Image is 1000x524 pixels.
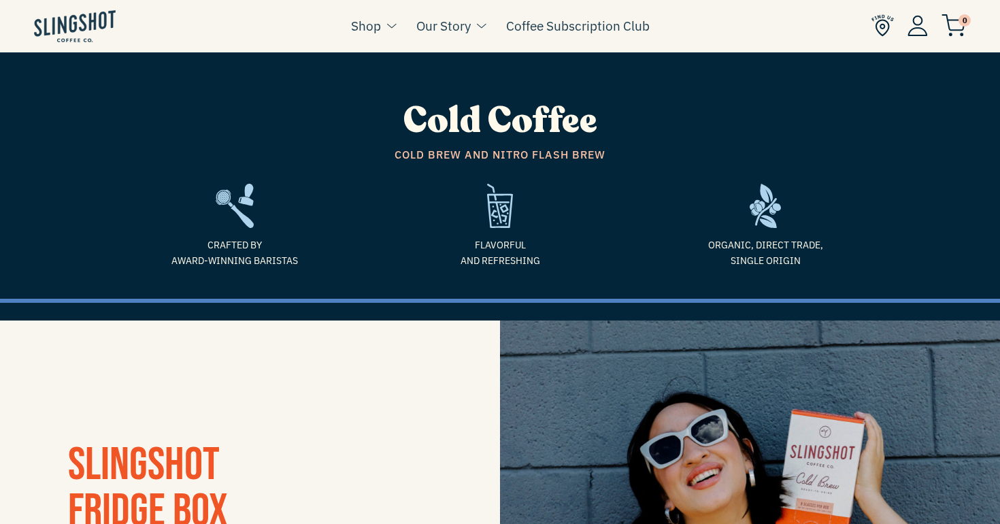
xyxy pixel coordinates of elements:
[351,16,381,36] a: Shop
[403,97,597,145] span: Cold Coffee
[378,238,622,268] span: Flavorful and refreshing
[643,238,888,268] span: Organic, Direct Trade, Single Origin
[907,15,928,36] img: Account
[959,14,971,27] span: 0
[941,18,966,34] a: 0
[871,14,894,37] img: Find Us
[941,14,966,37] img: cart
[750,184,782,228] img: frame-1635784469962.svg
[112,238,357,268] span: Crafted by Award-Winning Baristas
[216,184,254,228] img: frame2-1635783918803.svg
[506,16,650,36] a: Coffee Subscription Club
[487,184,512,228] img: refreshing-1635975143169.svg
[112,146,888,164] span: Cold Brew and Nitro Flash Brew
[416,16,471,36] a: Our Story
